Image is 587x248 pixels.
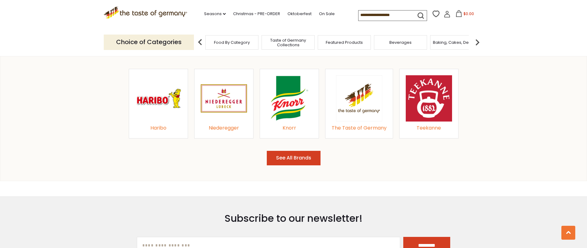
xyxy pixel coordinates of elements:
button: See All Brands [267,151,321,165]
a: Christmas - PRE-ORDER [233,10,280,17]
div: The Taste of Germany [332,124,387,132]
a: On Sale [319,10,335,17]
a: Featured Products [326,40,363,45]
span: $0.00 [463,11,474,16]
div: Knorr [266,124,312,132]
div: Niederegger [201,124,247,132]
img: Niederegger [201,75,247,122]
p: Choice of Categories [104,35,194,50]
a: Oktoberfest [287,10,312,17]
img: The Taste of Germany [336,75,382,121]
img: previous arrow [194,36,206,48]
a: Food By Category [214,40,250,45]
div: Teekanne [406,124,452,132]
img: Knorr [266,75,312,122]
a: Beverages [389,40,412,45]
img: Teekanne [406,75,452,122]
a: Taste of Germany Collections [263,38,313,47]
a: Baking, Cakes, Desserts [433,40,481,45]
img: Haribo [135,75,182,122]
div: Haribo [135,124,182,132]
a: Seasons [204,10,226,17]
h3: Subscribe to our newsletter! [137,212,451,225]
a: The Taste of Germany [332,75,387,122]
button: $0.00 [452,10,478,19]
img: next arrow [471,36,484,48]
